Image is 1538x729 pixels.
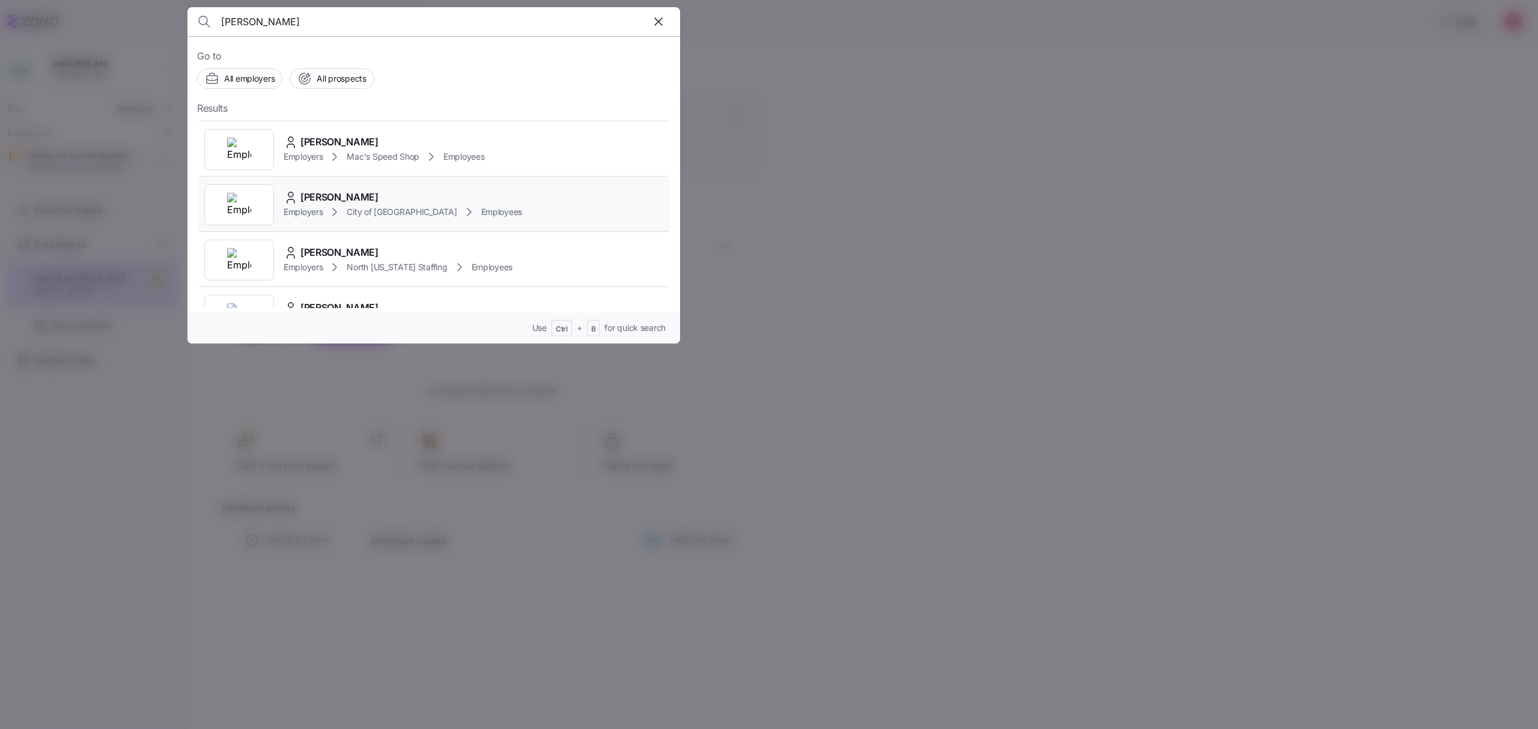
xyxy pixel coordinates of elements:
span: [PERSON_NAME] [300,135,378,150]
span: Results [197,101,228,116]
span: Employers [284,151,323,163]
img: Employer logo [227,193,251,217]
span: Employers [284,261,323,273]
span: [PERSON_NAME] [300,245,378,260]
span: Employers [284,206,323,218]
span: [PERSON_NAME] [300,300,378,315]
span: + [577,322,582,334]
span: North [US_STATE] Staffing [347,261,447,273]
span: Employees [481,206,522,218]
span: [PERSON_NAME] [300,190,378,205]
span: Mac's Speed Shop [347,151,419,163]
span: Ctrl [556,324,568,334]
span: City of [GEOGRAPHIC_DATA] [347,206,457,218]
span: Go to [197,49,670,64]
span: Employees [443,151,484,163]
span: for quick search [604,322,666,334]
img: Employer logo [227,138,251,162]
span: All prospects [317,73,366,85]
span: All employers [224,73,275,85]
button: All employers [197,68,282,89]
span: B [591,324,596,334]
img: Employer logo [227,303,251,327]
img: Employer logo [227,248,251,272]
button: All prospects [290,68,374,89]
span: Use [532,322,547,334]
span: Employees [472,261,512,273]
